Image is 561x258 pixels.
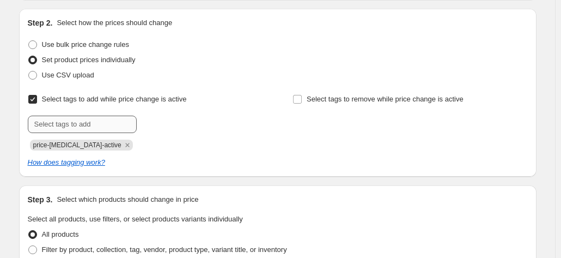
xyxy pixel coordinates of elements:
[57,17,172,28] p: Select how the prices should change
[42,230,79,238] span: All products
[42,56,136,64] span: Set product prices individually
[123,140,132,150] button: Remove price-change-job-active
[57,194,198,205] p: Select which products should change in price
[28,194,53,205] h2: Step 3.
[28,116,137,133] input: Select tags to add
[28,215,243,223] span: Select all products, use filters, or select products variants individually
[33,141,121,149] span: price-change-job-active
[28,158,105,166] a: How does tagging work?
[42,40,129,49] span: Use bulk price change rules
[28,17,53,28] h2: Step 2.
[42,71,94,79] span: Use CSV upload
[42,245,287,254] span: Filter by product, collection, tag, vendor, product type, variant title, or inventory
[307,95,464,103] span: Select tags to remove while price change is active
[42,95,187,103] span: Select tags to add while price change is active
